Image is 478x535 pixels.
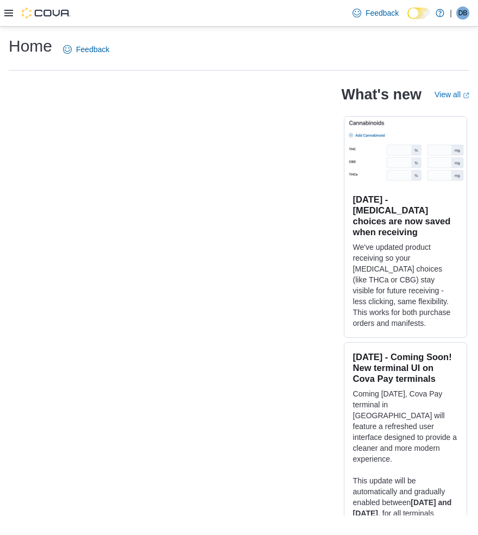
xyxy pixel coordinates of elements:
p: We've updated product receiving so your [MEDICAL_DATA] choices (like THCa or CBG) stay visible fo... [353,242,458,329]
h3: [DATE] - Coming Soon! New terminal UI on Cova Pay terminals [353,351,458,384]
span: Feedback [76,44,109,55]
a: Feedback [59,39,114,60]
span: Dark Mode [407,19,408,20]
h3: [DATE] - [MEDICAL_DATA] choices are now saved when receiving [353,194,458,237]
a: Feedback [348,2,403,24]
input: Dark Mode [407,8,430,19]
p: Coming [DATE], Cova Pay terminal in [GEOGRAPHIC_DATA] will feature a refreshed user interface des... [353,388,458,464]
p: | [450,7,452,20]
h2: What's new [342,86,422,103]
h1: Home [9,35,52,57]
a: View allExternal link [435,90,469,99]
svg: External link [463,92,469,99]
img: Cova [22,8,71,18]
div: Dylan Bruck [456,7,469,20]
span: Feedback [366,8,399,18]
span: DB [458,7,468,20]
